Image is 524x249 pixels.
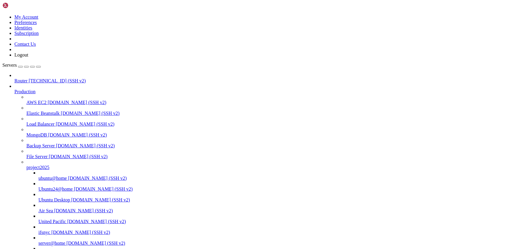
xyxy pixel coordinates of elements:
span: [DOMAIN_NAME] (SSH v2) [54,208,113,213]
a: ifsnyc [DOMAIN_NAME] (SSH v2) [38,230,522,235]
a: AWS EC2 [DOMAIN_NAME] (SSH v2) [26,100,522,105]
li: ifsnyc [DOMAIN_NAME] (SSH v2) [38,224,522,235]
li: Router [TECHNICAL_ID] (SSH v2) [14,73,522,84]
a: MongoDB [DOMAIN_NAME] (SSH v2) [26,132,522,138]
span: United Pacific [38,219,66,224]
a: United Pacific [DOMAIN_NAME] (SSH v2) [38,219,522,224]
a: Subscription [14,31,39,36]
span: Ubuntu Desktop [38,197,70,202]
a: File Server [DOMAIN_NAME] (SSH v2) [26,154,522,159]
li: Load Balancer [DOMAIN_NAME] (SSH v2) [26,116,522,127]
span: [DOMAIN_NAME] (SSH v2) [49,154,108,159]
a: Backup Server [DOMAIN_NAME] (SSH v2) [26,143,522,149]
li: Backup Server [DOMAIN_NAME] (SSH v2) [26,138,522,149]
li: AWS EC2 [DOMAIN_NAME] (SSH v2) [26,94,522,105]
span: project2025 [26,165,49,170]
span: [DOMAIN_NAME] (SSH v2) [74,186,133,192]
li: File Server [DOMAIN_NAME] (SSH v2) [26,149,522,159]
a: Router [TECHNICAL_ID] (SSH v2) [14,78,522,84]
a: Air Sea [DOMAIN_NAME] (SSH v2) [38,208,522,214]
a: Elastic Beanstalk [DOMAIN_NAME] (SSH v2) [26,111,522,116]
li: Air Sea [DOMAIN_NAME] (SSH v2) [38,203,522,214]
span: Air Sea [38,208,53,213]
span: [DOMAIN_NAME] (SSH v2) [48,132,107,137]
a: Logout [14,52,28,57]
li: United Pacific [DOMAIN_NAME] (SSH v2) [38,214,522,224]
span: ubuntu@home [38,176,67,181]
span: [DOMAIN_NAME] (SSH v2) [68,176,127,181]
span: [DOMAIN_NAME] (SSH v2) [56,121,115,127]
a: My Account [14,14,38,20]
img: Shellngn [2,2,37,8]
span: Servers [2,63,17,68]
span: [DOMAIN_NAME] (SSH v2) [71,197,130,202]
span: [DOMAIN_NAME] (SSH v2) [66,241,125,246]
li: Ubuntu24@home [DOMAIN_NAME] (SSH v2) [38,181,522,192]
span: Router [14,78,28,83]
li: Elastic Beanstalk [DOMAIN_NAME] (SSH v2) [26,105,522,116]
span: [DOMAIN_NAME] (SSH v2) [61,111,120,116]
span: Backup Server [26,143,55,148]
a: project2025 [26,165,522,170]
a: Production [14,89,522,94]
a: Identities [14,25,32,30]
a: Servers [2,63,41,68]
span: AWS EC2 [26,100,47,105]
span: [DOMAIN_NAME] (SSH v2) [51,230,110,235]
li: server@home [DOMAIN_NAME] (SSH v2) [38,235,522,246]
span: MongoDB [26,132,47,137]
span: ifsnyc [38,230,50,235]
span: [DOMAIN_NAME] (SSH v2) [48,100,107,105]
li: MongoDB [DOMAIN_NAME] (SSH v2) [26,127,522,138]
a: Load Balancer [DOMAIN_NAME] (SSH v2) [26,121,522,127]
a: server@home [DOMAIN_NAME] (SSH v2) [38,241,522,246]
li: Ubuntu Desktop [DOMAIN_NAME] (SSH v2) [38,192,522,203]
span: Ubuntu24@home [38,186,73,192]
span: server@home [38,241,65,246]
span: Load Balancer [26,121,55,127]
a: Contact Us [14,41,36,47]
span: File Server [26,154,48,159]
span: [DOMAIN_NAME] (SSH v2) [56,143,115,148]
a: Preferences [14,20,37,25]
a: Ubuntu Desktop [DOMAIN_NAME] (SSH v2) [38,197,522,203]
a: ubuntu@home [DOMAIN_NAME] (SSH v2) [38,176,522,181]
span: Elastic Beanstalk [26,111,60,116]
span: [DOMAIN_NAME] (SSH v2) [67,219,126,224]
span: Production [14,89,35,94]
a: Ubuntu24@home [DOMAIN_NAME] (SSH v2) [38,186,522,192]
span: [TECHNICAL_ID] (SSH v2) [29,78,86,83]
li: ubuntu@home [DOMAIN_NAME] (SSH v2) [38,170,522,181]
